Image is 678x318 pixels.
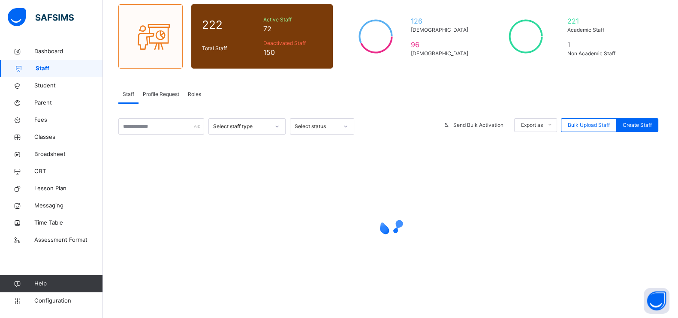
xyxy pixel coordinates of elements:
[34,236,103,244] span: Assessment Format
[34,167,103,176] span: CBT
[263,39,322,47] span: Deactivated Staff
[34,99,103,107] span: Parent
[34,297,102,305] span: Configuration
[202,16,259,33] span: 222
[143,90,179,98] span: Profile Request
[34,81,103,90] span: Student
[34,279,102,288] span: Help
[567,16,622,26] span: 221
[34,184,103,193] span: Lesson Plan
[263,16,322,24] span: Active Staff
[34,116,103,124] span: Fees
[411,39,472,50] span: 96
[568,121,610,129] span: Bulk Upload Staff
[644,288,669,314] button: Open asap
[411,26,472,34] span: [DEMOGRAPHIC_DATA]
[188,90,201,98] span: Roles
[623,121,652,129] span: Create Staff
[8,8,74,26] img: safsims
[34,47,103,56] span: Dashboard
[453,121,503,129] span: Send Bulk Activation
[567,50,622,57] span: Non Academic Staff
[34,133,103,141] span: Classes
[567,39,622,50] span: 1
[411,16,472,26] span: 126
[263,47,322,57] span: 150
[36,64,103,73] span: Staff
[263,24,322,34] span: 72
[123,90,134,98] span: Staff
[521,121,543,129] span: Export as
[411,50,472,57] span: [DEMOGRAPHIC_DATA]
[200,42,261,54] div: Total Staff
[34,201,103,210] span: Messaging
[213,123,270,130] div: Select staff type
[34,219,103,227] span: Time Table
[567,26,622,34] span: Academic Staff
[34,150,103,159] span: Broadsheet
[295,123,338,130] div: Select status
